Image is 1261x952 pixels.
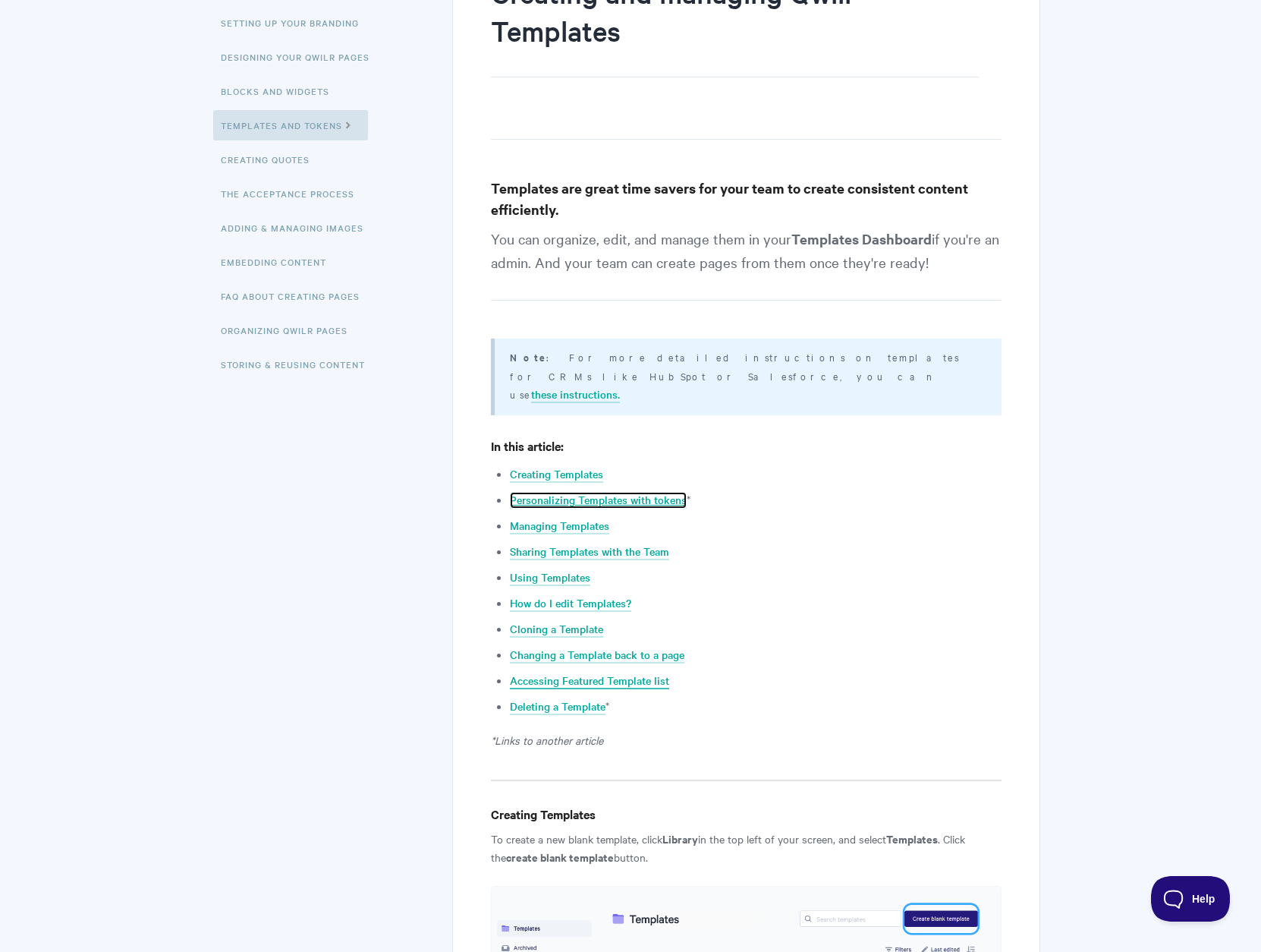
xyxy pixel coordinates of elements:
[510,673,669,689] a: Accessing Featured Template list
[221,213,375,243] a: Adding & Managing Images
[510,647,684,664] a: Changing a Template back to a page
[491,437,564,454] strong: In this article:
[221,178,366,209] a: The Acceptance Process
[510,544,669,560] a: Sharing Templates with the Team
[510,492,687,509] a: Personalizing Templates with tokens
[510,698,605,715] a: Deleting a Template
[221,281,371,311] a: FAQ About Creating Pages
[510,466,603,483] a: Creating Templates
[491,178,1002,220] h3: Templates are great time savers for your team to create consistent content efficiently.
[221,315,359,345] a: Organizing Qwilr Pages
[791,229,932,248] strong: Templates Dashboard
[221,8,370,38] a: Setting up your Branding
[1151,876,1231,922] iframe: Toggle Customer Support
[662,831,698,846] strong: Library
[510,518,609,534] a: Managing Templates
[221,76,341,106] a: Blocks and Widgets
[491,805,1002,824] h4: Creating Templates
[491,227,1002,301] p: You can organize, edit, and manage them in your if you're an admin. And your team can create page...
[510,569,590,586] a: Using Templates
[221,42,381,72] a: Designing Your Qwilr Pages
[221,144,321,175] a: Creating Quotes
[213,110,368,140] a: Templates and Tokens
[531,386,620,403] a: these instructions.
[221,349,376,380] a: Storing & Reusing Content
[510,595,631,612] a: How do I edit Templates?
[491,830,1002,866] p: To create a new blank template, click in the top left of your screen, and select . Click the button.
[886,831,938,846] strong: Templates
[221,247,338,277] a: Embedding Content
[510,621,603,638] a: Cloning a Template
[491,733,603,748] em: *Links to another article
[506,849,614,865] strong: create blank template
[510,348,983,403] p: : For more detailed instructions on templates for CRMs like HubSpot or Salesforce, you can use
[510,350,546,364] b: Note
